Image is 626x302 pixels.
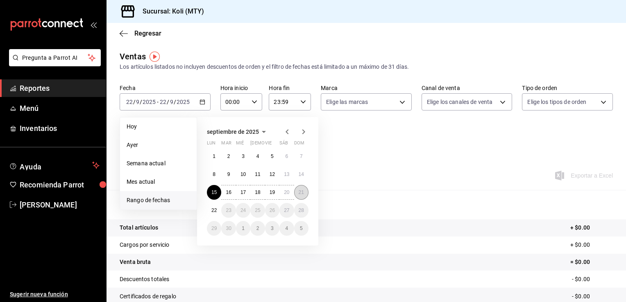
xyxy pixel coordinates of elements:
abbr: 26 de septiembre de 2025 [270,207,275,213]
abbr: 1 de octubre de 2025 [242,225,245,231]
p: Certificados de regalo [120,292,176,301]
div: Los artículos listados no incluyen descuentos de orden y el filtro de fechas está limitado a un m... [120,63,613,71]
button: 5 de septiembre de 2025 [265,149,279,164]
abbr: jueves [250,140,299,149]
button: 26 de septiembre de 2025 [265,203,279,218]
span: Rango de fechas [127,196,190,205]
abbr: 7 de septiembre de 2025 [300,153,303,159]
button: Regresar [120,29,161,37]
span: / [167,99,169,105]
p: + $0.00 [570,241,613,249]
span: Elige las marcas [326,98,368,106]
label: Marca [321,85,412,91]
abbr: 16 de septiembre de 2025 [226,189,231,195]
button: 17 de septiembre de 2025 [236,185,250,200]
input: -- [136,99,140,105]
button: 15 de septiembre de 2025 [207,185,221,200]
abbr: 22 de septiembre de 2025 [211,207,217,213]
abbr: lunes [207,140,215,149]
button: 9 de septiembre de 2025 [221,167,236,182]
button: 18 de septiembre de 2025 [250,185,265,200]
abbr: 4 de septiembre de 2025 [256,153,259,159]
abbr: 23 de septiembre de 2025 [226,207,231,213]
span: Elige los tipos de orden [527,98,586,106]
span: / [133,99,136,105]
span: / [174,99,176,105]
h3: Sucursal: Koli (MTY) [136,7,204,16]
span: Semana actual [127,159,190,168]
button: 2 de octubre de 2025 [250,221,265,236]
abbr: 28 de septiembre de 2025 [299,207,304,213]
p: + $0.00 [570,223,613,232]
abbr: 15 de septiembre de 2025 [211,189,217,195]
abbr: domingo [294,140,304,149]
abbr: 24 de septiembre de 2025 [240,207,246,213]
button: 3 de septiembre de 2025 [236,149,250,164]
p: Total artículos [120,223,158,232]
abbr: 11 de septiembre de 2025 [255,171,260,177]
span: Elige los canales de venta [427,98,492,106]
abbr: 1 de septiembre de 2025 [213,153,215,159]
abbr: 20 de septiembre de 2025 [284,189,289,195]
abbr: 12 de septiembre de 2025 [270,171,275,177]
button: 8 de septiembre de 2025 [207,167,221,182]
abbr: 13 de septiembre de 2025 [284,171,289,177]
span: [PERSON_NAME] [20,199,100,210]
button: 3 de octubre de 2025 [265,221,279,236]
button: 1 de octubre de 2025 [236,221,250,236]
label: Hora fin [269,85,311,91]
abbr: 18 de septiembre de 2025 [255,189,260,195]
button: 12 de septiembre de 2025 [265,167,279,182]
span: Mes actual [127,178,190,186]
input: -- [126,99,133,105]
span: Reportes [20,83,100,94]
abbr: 8 de septiembre de 2025 [213,171,215,177]
button: 21 de septiembre de 2025 [294,185,308,200]
span: Menú [20,103,100,114]
abbr: 29 de septiembre de 2025 [211,225,217,231]
abbr: martes [221,140,231,149]
p: - $0.00 [572,275,613,284]
button: 2 de septiembre de 2025 [221,149,236,164]
span: Sugerir nueva función [10,290,100,299]
input: -- [159,99,167,105]
abbr: 25 de septiembre de 2025 [255,207,260,213]
button: 6 de septiembre de 2025 [279,149,294,164]
input: ---- [142,99,156,105]
button: 16 de septiembre de 2025 [221,185,236,200]
p: - $0.00 [572,292,613,301]
abbr: 3 de septiembre de 2025 [242,153,245,159]
span: Pregunta a Parrot AI [22,54,88,62]
p: Resumen [120,200,613,210]
abbr: 19 de septiembre de 2025 [270,189,275,195]
span: septiembre de 2025 [207,128,259,135]
abbr: 3 de octubre de 2025 [271,225,274,231]
span: Ayuda [20,160,89,170]
img: Tooltip marker [150,52,160,62]
abbr: viernes [265,140,272,149]
p: Cargos por servicio [120,241,170,249]
abbr: 4 de octubre de 2025 [285,225,288,231]
button: 28 de septiembre de 2025 [294,203,308,218]
abbr: 2 de octubre de 2025 [256,225,259,231]
label: Fecha [120,85,211,91]
button: 7 de septiembre de 2025 [294,149,308,164]
a: Pregunta a Parrot AI [6,59,101,68]
span: Regresar [134,29,161,37]
button: 1 de septiembre de 2025 [207,149,221,164]
button: 30 de septiembre de 2025 [221,221,236,236]
button: 14 de septiembre de 2025 [294,167,308,182]
button: septiembre de 2025 [207,127,269,137]
abbr: 5 de octubre de 2025 [300,225,303,231]
button: 29 de septiembre de 2025 [207,221,221,236]
abbr: 30 de septiembre de 2025 [226,225,231,231]
span: Recomienda Parrot [20,179,100,190]
button: 4 de septiembre de 2025 [250,149,265,164]
input: -- [170,99,174,105]
button: 11 de septiembre de 2025 [250,167,265,182]
abbr: 6 de septiembre de 2025 [285,153,288,159]
button: 5 de octubre de 2025 [294,221,308,236]
button: 22 de septiembre de 2025 [207,203,221,218]
span: / [140,99,142,105]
